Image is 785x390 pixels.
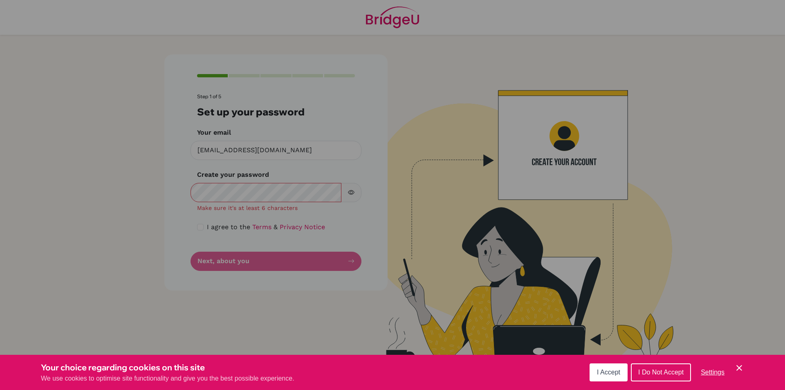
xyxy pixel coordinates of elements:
[590,363,628,381] button: I Accept
[701,369,724,376] span: Settings
[41,374,294,383] p: We use cookies to optimise site functionality and give you the best possible experience.
[41,361,294,374] h3: Your choice regarding cookies on this site
[734,363,744,373] button: Save and close
[694,364,731,381] button: Settings
[597,369,620,376] span: I Accept
[631,363,691,381] button: I Do Not Accept
[638,369,684,376] span: I Do Not Accept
